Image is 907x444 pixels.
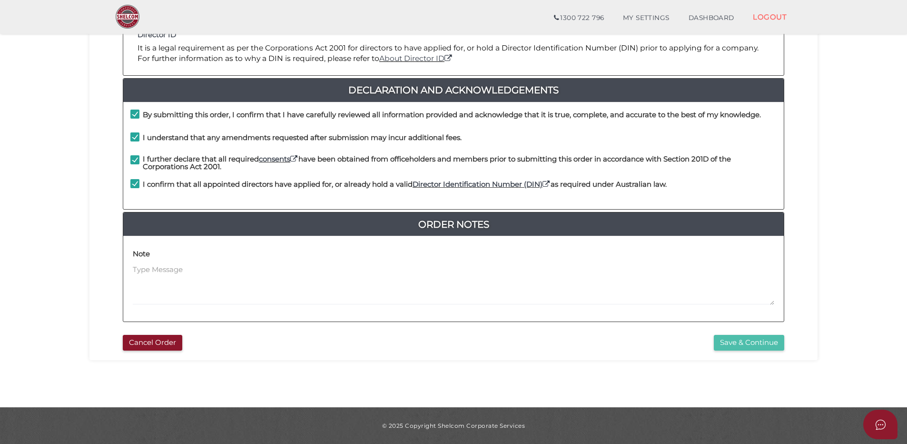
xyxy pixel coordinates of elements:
button: Open asap [863,410,897,439]
h4: I confirm that all appointed directors have applied for, or already hold a valid as required unde... [143,181,667,189]
a: Order Notes [123,217,784,232]
p: It is a legal requirement as per the Corporations Act 2001 for directors to have applied for, or ... [138,43,769,64]
a: LOGOUT [743,7,796,27]
div: © 2025 Copyright Shelcom Corporate Services [97,422,810,430]
h4: Director ID [138,31,769,39]
a: Declaration And Acknowledgements [123,82,784,98]
h4: I understand that any amendments requested after submission may incur additional fees. [143,134,462,142]
h4: Note [133,250,150,258]
a: DASHBOARD [679,9,744,28]
a: Director Identification Number (DIN) [413,180,551,189]
a: consents [259,154,298,163]
button: Save & Continue [714,335,784,351]
a: 1300 722 796 [544,9,613,28]
a: About Director ID [379,54,453,63]
h4: By submitting this order, I confirm that I have carefully reviewed all information provided and a... [143,111,761,119]
a: MY SETTINGS [613,9,679,28]
button: Cancel Order [123,335,182,351]
h4: I further declare that all required have been obtained from officeholders and members prior to su... [143,155,777,171]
